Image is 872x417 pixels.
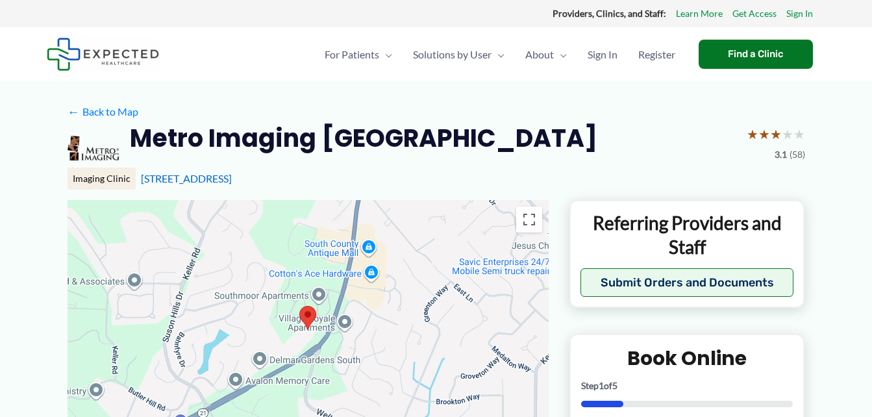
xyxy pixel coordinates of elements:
[580,211,794,259] p: Referring Providers and Staff
[554,32,567,77] span: Menu Toggle
[47,38,159,71] img: Expected Healthcare Logo - side, dark font, small
[775,146,787,163] span: 3.1
[68,102,138,121] a: ←Back to Map
[68,105,80,118] span: ←
[747,122,758,146] span: ★
[612,380,617,391] span: 5
[580,268,794,297] button: Submit Orders and Documents
[588,32,617,77] span: Sign In
[403,32,515,77] a: Solutions by UserMenu Toggle
[492,32,505,77] span: Menu Toggle
[516,207,542,233] button: Toggle fullscreen view
[581,346,793,371] h2: Book Online
[770,122,782,146] span: ★
[525,32,554,77] span: About
[553,8,666,19] strong: Providers, Clinics, and Staff:
[379,32,392,77] span: Menu Toggle
[676,5,723,22] a: Learn More
[599,380,604,391] span: 1
[314,32,403,77] a: For PatientsMenu Toggle
[758,122,770,146] span: ★
[68,168,136,190] div: Imaging Clinic
[782,122,793,146] span: ★
[581,381,793,390] p: Step of
[638,32,675,77] span: Register
[793,122,805,146] span: ★
[515,32,577,77] a: AboutMenu Toggle
[577,32,628,77] a: Sign In
[786,5,813,22] a: Sign In
[325,32,379,77] span: For Patients
[790,146,805,163] span: (58)
[628,32,686,77] a: Register
[699,40,813,69] a: Find a Clinic
[130,122,597,154] h2: Metro Imaging [GEOGRAPHIC_DATA]
[413,32,492,77] span: Solutions by User
[141,172,232,184] a: [STREET_ADDRESS]
[732,5,777,22] a: Get Access
[314,32,686,77] nav: Primary Site Navigation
